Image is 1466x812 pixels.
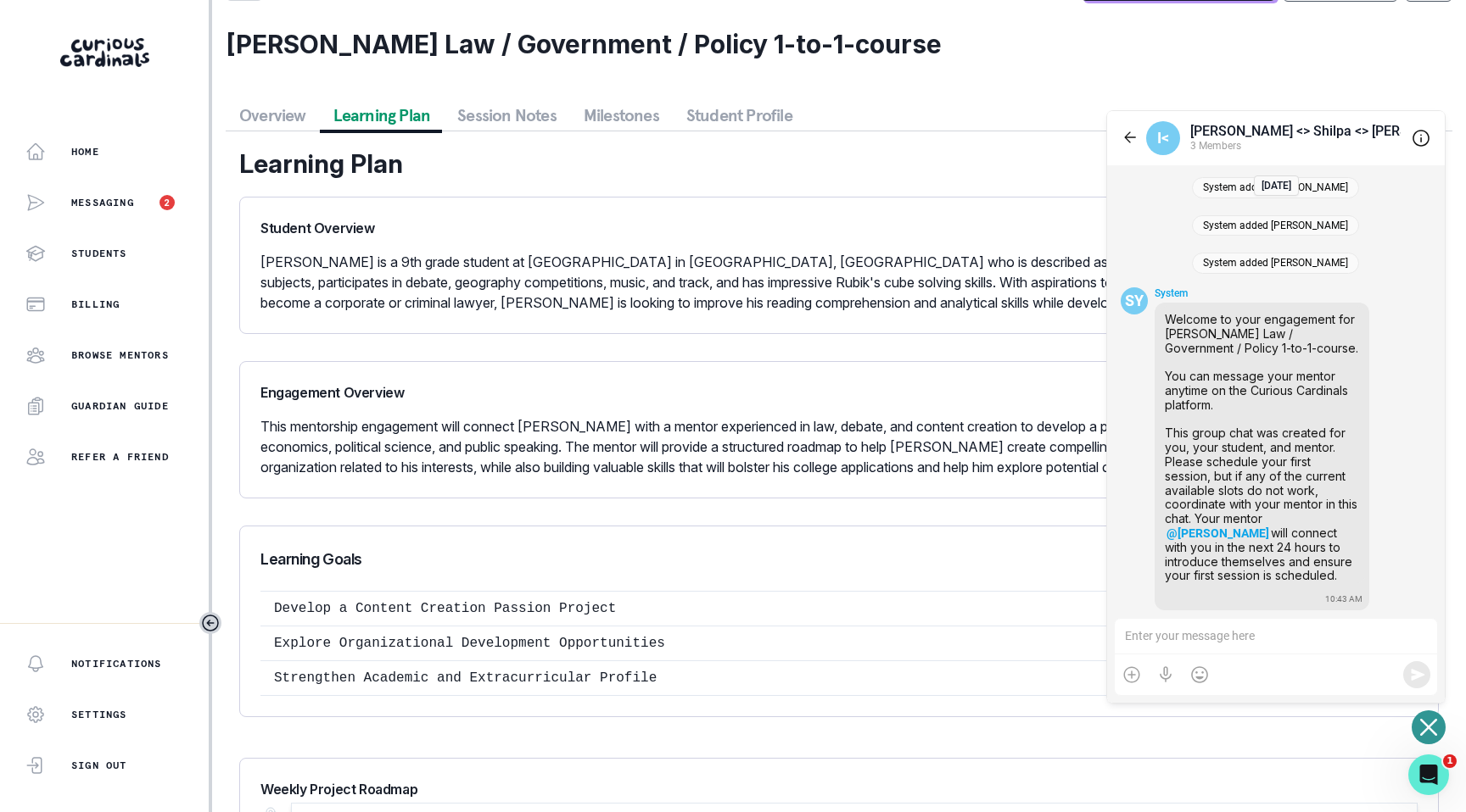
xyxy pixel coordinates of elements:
iframe: Intercom live chat [1408,754,1449,795]
button: Strengthen Academic and Extracurricular Profile [260,661,1418,695]
p: Billing [71,298,120,311]
p: Messaging [71,196,134,209]
p: Home [71,145,99,159]
p: 2 [164,198,170,207]
p: Strengthen Academic and Extracurricular Profile [274,668,1387,688]
button: Open or close messaging widget [1412,710,1446,744]
p: Explore Organizational Development Opportunities [274,633,1387,653]
p: Settings [71,708,127,721]
button: Explore Organizational Development Opportunities [260,626,1418,660]
p: Student Overview [260,218,1418,238]
button: Develop a Content Creation Passion Project [260,592,1418,626]
p: Learning Goals [260,548,362,570]
p: Weekly Project Roadmap [260,779,417,799]
button: Overview [226,100,320,131]
span: 1 [1443,754,1457,768]
p: Students [71,247,127,260]
div: Learning Plan [239,145,1439,183]
button: Student Profile [673,100,806,131]
p: This mentorship engagement will connect [PERSON_NAME] with a mentor experienced in law, debate, a... [260,416,1418,477]
p: Guardian Guide [71,399,169,413]
p: Engagement Overview [260,382,1418,403]
button: Toggle sidebar [199,612,221,634]
h2: [PERSON_NAME] Law / Government / Policy 1-to-1-course [226,29,1452,59]
p: Sign Out [71,759,127,772]
p: Notifications [71,657,162,670]
img: Curious Cardinals Logo [60,38,149,67]
button: Milestones [570,100,673,131]
p: Develop a Content Creation Passion Project [274,598,1387,619]
p: Refer a friend [71,450,169,464]
p: Browse Mentors [71,348,169,362]
p: [PERSON_NAME] is a 9th grade student at [GEOGRAPHIC_DATA] in [GEOGRAPHIC_DATA], [GEOGRAPHIC_DATA]... [260,252,1418,313]
button: Learning Plan [320,100,445,131]
button: Session Notes [444,100,570,131]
